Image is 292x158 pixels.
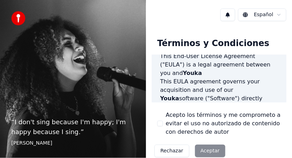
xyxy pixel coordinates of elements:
span: Youka [183,70,202,76]
button: Rechazar [154,145,189,157]
div: Términos y Condiciones [152,32,275,55]
footer: [PERSON_NAME] [11,140,135,147]
p: This EULA agreement governs your acquisition and use of our software ("Software") directly from o... [160,77,278,128]
img: youka [11,11,25,25]
p: This End-User License Agreement ("EULA") is a legal agreement between you and [160,52,278,77]
p: “ I don't sing because I'm happy; I'm happy because I sing. ” [11,117,135,137]
label: Acepto los términos y me comprometo a evitar el uso no autorizado de contenido con derechos de autor [166,111,281,136]
span: Youka [160,95,179,102]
